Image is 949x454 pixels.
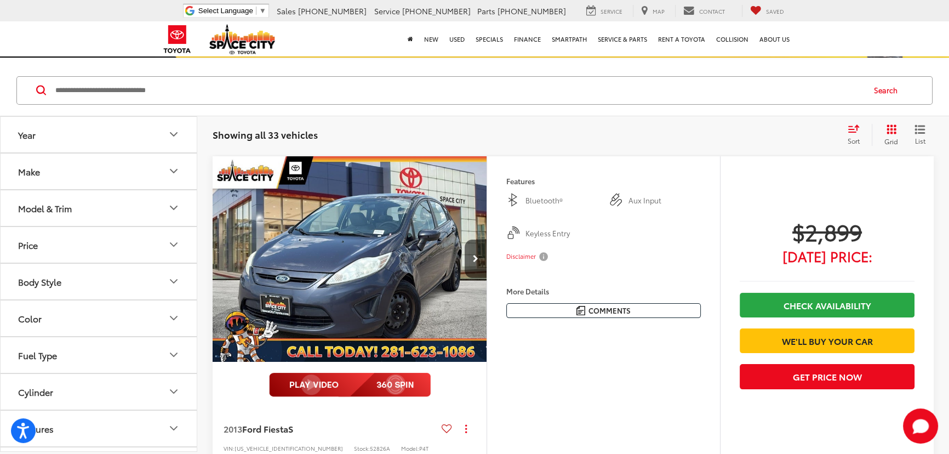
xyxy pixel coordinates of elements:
svg: Start Chat [903,408,938,444]
span: [PHONE_NUMBER] [298,5,367,16]
span: [PHONE_NUMBER] [402,5,471,16]
input: Search by Make, Model, or Keyword [54,77,864,104]
div: Color [167,311,180,325]
h4: More Details [506,287,701,295]
button: ColorColor [1,300,198,336]
a: Check Availability [740,293,914,317]
span: dropdown dots [465,424,467,433]
span: ​ [256,7,256,15]
button: Body StyleBody Style [1,264,198,299]
span: S [288,422,293,435]
a: My Saved Vehicles [742,5,792,17]
div: Model & Trim [18,203,72,213]
h4: Features [506,177,701,185]
a: Contact [675,5,733,17]
img: Space City Toyota [209,24,275,54]
a: SmartPath [546,21,592,56]
button: Toggle Chat Window [903,408,938,444]
a: Specials [470,21,508,56]
button: YearYear [1,117,198,152]
button: List View [906,124,934,146]
span: Model: [401,444,419,452]
a: Service & Parts [592,21,653,56]
button: Select sort value [842,124,872,146]
a: 2013 Ford Fiesta S2013 Ford Fiesta S2013 Ford Fiesta S2013 Ford Fiesta S [212,156,488,362]
span: Grid [884,137,898,146]
img: full motion video [269,373,431,397]
span: Sort [848,136,860,145]
span: [DATE] Price: [740,251,914,262]
div: Color [18,313,42,324]
span: P4T [419,444,428,452]
span: [US_VEHICLE_IDENTIFICATION_NUMBER] [235,444,343,452]
a: Map [633,5,673,17]
div: Body Style [167,275,180,288]
a: Home [402,21,419,56]
span: Select Language [198,7,253,15]
button: CylinderCylinder [1,374,198,410]
span: Stock: [354,444,370,452]
span: Service [374,5,400,16]
button: Get Price Now [740,364,914,389]
button: Comments [506,303,701,318]
span: [PHONE_NUMBER] [498,5,566,16]
img: Toyota [157,21,198,57]
span: 52826A [370,444,390,452]
a: Finance [508,21,546,56]
span: Comments [588,305,630,316]
div: Price [18,240,38,250]
a: Used [444,21,470,56]
span: VIN: [224,444,235,452]
span: Disclaimer [506,252,536,261]
button: PricePrice [1,227,198,263]
span: Service [601,7,622,15]
div: 2013 Ford Fiesta S 0 [212,156,488,362]
button: Search [864,77,913,104]
span: Keyless Entry [525,228,598,239]
div: Make [18,166,40,177]
span: Contact [699,7,725,15]
img: 2013 Ford Fiesta S [212,156,488,363]
span: Showing all 33 vehicles [213,128,318,141]
button: MakeMake [1,154,198,189]
button: Disclaimer [506,245,550,268]
span: Aux Input [628,195,701,206]
a: About Us [754,21,795,56]
div: Cylinder [167,385,180,398]
div: Features [18,423,54,434]
div: Fuel Type [18,350,57,360]
span: Sales [277,5,296,16]
span: ▼ [259,7,266,15]
span: 2013 [224,422,242,435]
button: Actions [456,419,476,438]
a: Service [578,5,631,17]
span: Saved [766,7,784,15]
div: Cylinder [18,387,53,397]
a: Rent a Toyota [653,21,711,56]
button: Next image [465,240,487,278]
span: Map [653,7,665,15]
a: We'll Buy Your Car [740,328,914,353]
div: Price [167,238,180,251]
a: New [419,21,444,56]
div: Make [167,164,180,178]
a: Collision [711,21,754,56]
span: Bluetooth® [525,195,598,206]
img: Comments [576,306,585,315]
button: Grid View [872,124,906,146]
button: Fuel TypeFuel Type [1,337,198,373]
button: FeaturesFeatures [1,411,198,446]
span: List [914,136,925,145]
div: Model & Trim [167,201,180,214]
span: $2,899 [740,218,914,245]
div: Body Style [18,276,61,287]
div: Fuel Type [167,348,180,361]
a: Select Language​ [198,7,266,15]
a: 2013Ford FiestaS [224,423,437,435]
button: Model & TrimModel & Trim [1,190,198,226]
div: Year [18,129,36,140]
span: Parts [477,5,495,16]
span: Ford Fiesta [242,422,288,435]
div: Features [167,422,180,435]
